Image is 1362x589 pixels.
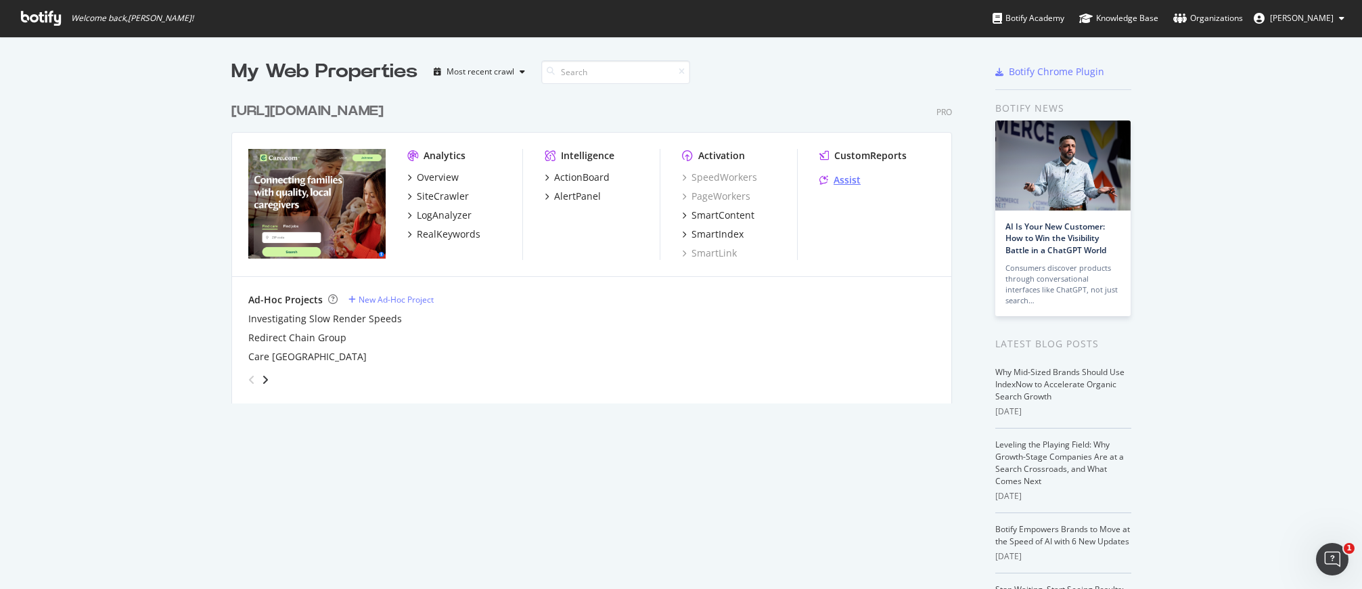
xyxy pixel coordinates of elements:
a: SiteCrawler [407,190,469,203]
img: AI Is Your New Customer: How to Win the Visibility Battle in a ChatGPT World [995,121,1131,211]
a: AlertPanel [545,190,601,203]
div: grid [231,85,963,403]
a: PageWorkers [682,190,750,203]
div: Botify Academy [993,12,1064,25]
div: [DATE] [995,550,1131,563]
a: Investigating Slow Render Speeds [248,312,402,326]
a: [URL][DOMAIN_NAME] [231,102,389,121]
a: CustomReports [819,149,907,162]
div: [URL][DOMAIN_NAME] [231,102,384,121]
div: SiteCrawler [417,190,469,203]
div: LogAnalyzer [417,209,472,222]
input: Search [541,60,690,84]
div: SmartContent [691,209,754,222]
a: SmartIndex [682,227,744,241]
a: Redirect Chain Group [248,331,346,345]
a: Botify Chrome Plugin [995,65,1104,79]
div: Analytics [424,149,466,162]
a: Care [GEOGRAPHIC_DATA] [248,350,367,364]
a: Why Mid-Sized Brands Should Use IndexNow to Accelerate Organic Search Growth [995,366,1125,402]
a: ActionBoard [545,171,610,184]
button: Most recent crawl [428,61,530,83]
a: Botify Empowers Brands to Move at the Speed of AI with 6 New Updates [995,523,1130,547]
span: 1 [1344,543,1355,554]
a: Assist [819,173,861,187]
img: https://www.care.com/ [248,149,386,259]
div: CustomReports [834,149,907,162]
a: Overview [407,171,459,184]
div: Intelligence [561,149,614,162]
a: Leveling the Playing Field: Why Growth-Stage Companies Are at a Search Crossroads, and What Comes... [995,439,1124,487]
div: Ad-Hoc Projects [248,293,323,307]
a: LogAnalyzer [407,209,472,222]
a: AI Is Your New Customer: How to Win the Visibility Battle in a ChatGPT World [1005,221,1106,255]
div: Organizations [1173,12,1243,25]
div: [DATE] [995,490,1131,502]
div: AlertPanel [554,190,601,203]
div: Botify news [995,101,1131,116]
a: RealKeywords [407,227,480,241]
div: Latest Blog Posts [995,336,1131,351]
div: Consumers discover products through conversational interfaces like ChatGPT, not just search… [1005,263,1120,306]
div: SmartIndex [691,227,744,241]
button: [PERSON_NAME] [1243,7,1355,29]
a: New Ad-Hoc Project [348,294,434,305]
div: angle-left [243,369,260,391]
div: My Web Properties [231,58,417,85]
div: New Ad-Hoc Project [359,294,434,305]
div: [DATE] [995,406,1131,418]
div: Knowledge Base [1079,12,1158,25]
div: ActionBoard [554,171,610,184]
a: SmartLink [682,246,737,260]
span: Welcome back, [PERSON_NAME] ! [71,13,194,24]
div: Activation [698,149,745,162]
div: RealKeywords [417,227,480,241]
a: SpeedWorkers [682,171,757,184]
div: Most recent crawl [447,68,514,76]
iframe: Intercom live chat [1316,543,1348,575]
span: MIke Davis [1270,12,1334,24]
div: Pro [936,106,952,118]
div: Botify Chrome Plugin [1009,65,1104,79]
div: Overview [417,171,459,184]
a: SmartContent [682,209,754,222]
div: angle-right [260,373,270,387]
div: Assist [834,173,861,187]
